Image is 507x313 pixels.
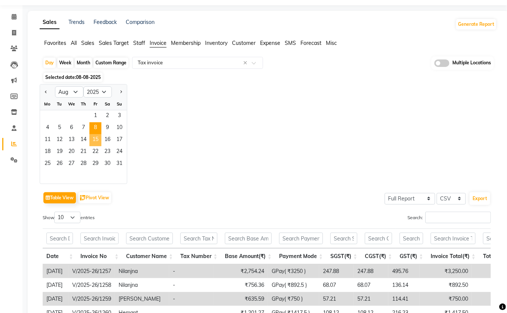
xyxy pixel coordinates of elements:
button: Pivot View [78,192,111,203]
td: 495.76 [388,264,419,278]
span: Expense [260,40,280,46]
div: Thursday, August 28, 2025 [77,158,89,170]
select: Showentries [54,212,80,223]
span: Favorites [44,40,66,46]
span: 18 [42,146,54,158]
div: Su [113,98,125,110]
div: Tuesday, August 12, 2025 [54,134,65,146]
span: Sales [81,40,94,46]
td: 68.07 [354,278,388,292]
input: Search GST(₹) [400,233,423,244]
div: Wednesday, August 6, 2025 [65,122,77,134]
span: 3 [113,110,125,122]
td: - [169,292,214,306]
div: Wednesday, August 20, 2025 [65,146,77,158]
select: Select month [55,86,83,98]
span: 21 [77,146,89,158]
input: Search Invoice No [80,233,119,244]
input: Search Base Amount(₹) [225,233,272,244]
td: Nilanjna [115,278,169,292]
span: 26 [54,158,65,170]
div: Saturday, August 30, 2025 [101,158,113,170]
td: GPay( ₹892.5 ) [268,278,319,292]
span: 7 [77,122,89,134]
div: Saturday, August 23, 2025 [101,146,113,158]
th: Date: activate to sort column ascending [43,248,77,264]
td: 68.07 [319,278,354,292]
div: Friday, August 15, 2025 [89,134,101,146]
span: Multiple Locations [452,59,491,67]
div: Fr [89,98,101,110]
span: Membership [171,40,201,46]
span: 22 [89,146,101,158]
label: Search: [407,212,491,223]
span: 08-08-2025 [76,74,101,80]
span: 4 [42,122,54,134]
span: 20 [65,146,77,158]
span: Clear all [243,59,250,67]
td: - [169,278,214,292]
div: Thursday, August 7, 2025 [77,122,89,134]
span: 8 [89,122,101,134]
td: 57.21 [319,292,354,306]
span: Invoice [150,40,167,46]
a: Trends [68,19,85,25]
div: Monday, August 11, 2025 [42,134,54,146]
td: GPay( ₹3250 ) [268,264,319,278]
th: Invoice No: activate to sort column ascending [77,248,122,264]
span: Misc [326,40,337,46]
span: 28 [77,158,89,170]
div: Tuesday, August 19, 2025 [54,146,65,158]
input: Search SGST(₹) [330,233,357,244]
span: 13 [65,134,77,146]
span: 31 [113,158,125,170]
td: 247.88 [354,264,388,278]
span: Sales Target [99,40,129,46]
td: 57.21 [354,292,388,306]
span: 12 [54,134,65,146]
span: Staff [133,40,145,46]
span: Forecast [300,40,321,46]
input: Search Invoice Total(₹) [431,233,476,244]
span: 11 [42,134,54,146]
div: Monday, August 18, 2025 [42,146,54,158]
input: Search Tax Number [180,233,217,244]
div: Custom Range [94,58,128,68]
td: ₹635.59 [214,292,268,306]
div: Month [75,58,92,68]
div: Monday, August 4, 2025 [42,122,54,134]
td: V/2025-26/1259 [68,292,115,306]
div: Saturday, August 2, 2025 [101,110,113,122]
th: CGST(₹): activate to sort column ascending [361,248,396,264]
div: Saturday, August 16, 2025 [101,134,113,146]
button: Export [470,192,490,205]
th: Payment Mode: activate to sort column ascending [275,248,327,264]
a: Feedback [94,19,117,25]
span: 6 [65,122,77,134]
div: Mo [42,98,54,110]
div: Sunday, August 31, 2025 [113,158,125,170]
div: Th [77,98,89,110]
span: 19 [54,146,65,158]
span: 25 [42,158,54,170]
input: Search Customer Name [126,233,173,244]
td: [PERSON_NAME] [115,292,169,306]
span: SMS [285,40,296,46]
div: Day [43,58,56,68]
td: Nilanjna [115,264,169,278]
th: Base Amount(₹): activate to sort column ascending [221,248,275,264]
span: 23 [101,146,113,158]
th: SGST(₹): activate to sort column ascending [327,248,361,264]
div: Tu [54,98,65,110]
input: Search Date [46,233,73,244]
div: Tuesday, August 5, 2025 [54,122,65,134]
th: GST(₹): activate to sort column ascending [396,248,427,264]
button: Generate Report [456,19,496,30]
td: ₹892.50 [419,278,472,292]
div: Tuesday, August 26, 2025 [54,158,65,170]
span: All [71,40,77,46]
div: Friday, August 8, 2025 [89,122,101,134]
span: 5 [54,122,65,134]
div: Sunday, August 3, 2025 [113,110,125,122]
span: 29 [89,158,101,170]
